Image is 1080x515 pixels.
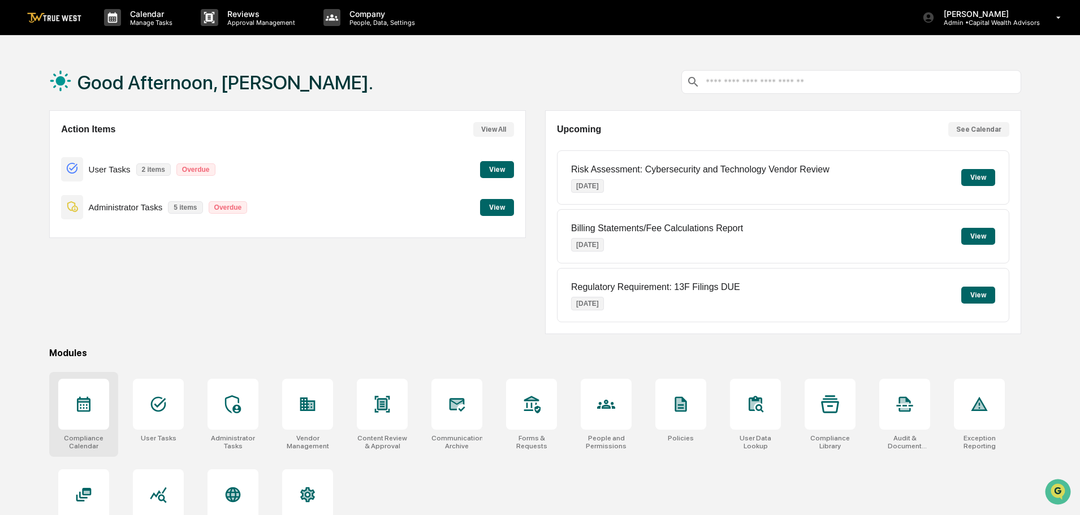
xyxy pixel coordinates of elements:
[961,169,995,186] button: View
[113,280,137,289] span: Pylon
[357,434,408,450] div: Content Review & Approval
[58,434,109,450] div: Compliance Calendar
[11,86,32,107] img: 1746055101610-c473b297-6a78-478c-a979-82029cc54cd1
[168,201,202,214] p: 5 items
[93,231,140,243] span: Attestations
[11,125,76,135] div: Past conversations
[35,154,92,163] span: [PERSON_NAME]
[121,9,178,19] p: Calendar
[218,19,301,27] p: Approval Management
[571,297,604,310] p: [DATE]
[61,124,115,135] h2: Action Items
[340,19,421,27] p: People, Data, Settings
[27,12,81,23] img: logo
[209,201,248,214] p: Overdue
[218,9,301,19] p: Reviews
[805,434,856,450] div: Compliance Library
[480,163,514,174] a: View
[948,122,1009,137] button: See Calendar
[480,201,514,212] a: View
[80,280,137,289] a: Powered byPylon
[35,184,92,193] span: [PERSON_NAME]
[141,434,176,442] div: User Tasks
[571,165,830,175] p: Risk Assessment: Cybersecurity and Technology Vendor Review
[571,282,740,292] p: Regulatory Requirement: 13F Filings DUE
[121,19,178,27] p: Manage Tasks
[668,434,694,442] div: Policies
[51,98,155,107] div: We're available if you need us!
[11,24,206,42] p: How can we help?
[11,232,20,241] div: 🖐️
[100,184,123,193] span: [DATE]
[100,154,123,163] span: [DATE]
[175,123,206,137] button: See all
[480,199,514,216] button: View
[89,202,163,212] p: Administrator Tasks
[89,165,131,174] p: User Tasks
[557,124,601,135] h2: Upcoming
[94,154,98,163] span: •
[506,434,557,450] div: Forms & Requests
[935,9,1040,19] p: [PERSON_NAME]
[282,434,333,450] div: Vendor Management
[340,9,421,19] p: Company
[954,434,1005,450] div: Exception Reporting
[7,248,76,269] a: 🔎Data Lookup
[480,161,514,178] button: View
[51,86,185,98] div: Start new chat
[571,179,604,193] p: [DATE]
[581,434,632,450] div: People and Permissions
[571,238,604,252] p: [DATE]
[473,122,514,137] button: View All
[7,227,77,247] a: 🖐️Preclearance
[11,174,29,192] img: Tammy Steffen
[961,287,995,304] button: View
[192,90,206,103] button: Start new chat
[94,184,98,193] span: •
[77,71,373,94] h1: Good Afternoon, [PERSON_NAME].
[23,231,73,243] span: Preclearance
[11,143,29,161] img: Tammy Steffen
[77,227,145,247] a: 🗄️Attestations
[879,434,930,450] div: Audit & Document Logs
[935,19,1040,27] p: Admin • Capital Wealth Advisors
[24,86,44,107] img: 8933085812038_c878075ebb4cc5468115_72.jpg
[136,163,171,176] p: 2 items
[176,163,215,176] p: Overdue
[23,253,71,264] span: Data Lookup
[431,434,482,450] div: Communications Archive
[1044,478,1074,508] iframe: Open customer support
[961,228,995,245] button: View
[82,232,91,241] div: 🗄️
[49,348,1021,358] div: Modules
[571,223,743,233] p: Billing Statements/Fee Calculations Report
[11,254,20,263] div: 🔎
[208,434,258,450] div: Administrator Tasks
[730,434,781,450] div: User Data Lookup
